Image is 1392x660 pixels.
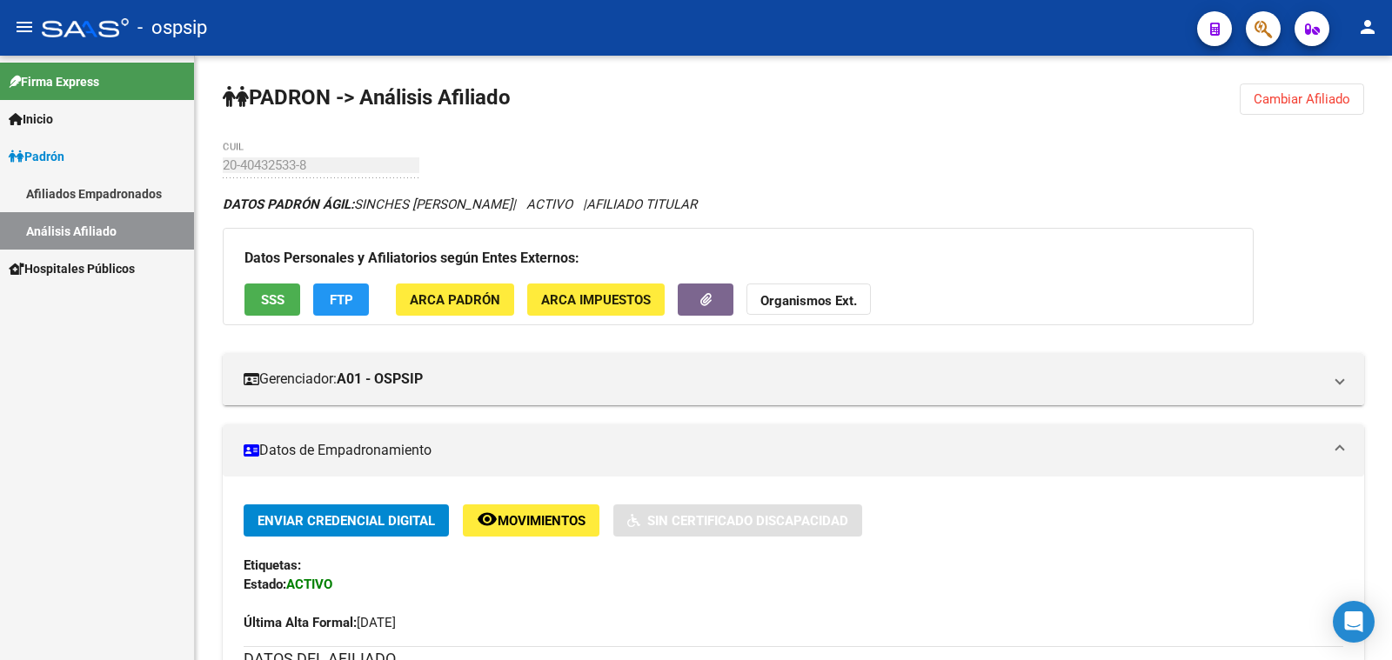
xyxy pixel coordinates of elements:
[337,370,423,389] strong: A01 - OSPSIP
[223,197,697,212] i: | ACTIVO |
[244,557,301,573] strong: Etiquetas:
[244,283,300,316] button: SSS
[244,441,1322,460] mat-panel-title: Datos de Empadronamiento
[760,293,857,309] strong: Organismos Ext.
[244,577,286,592] strong: Estado:
[541,292,651,308] span: ARCA Impuestos
[244,370,1322,389] mat-panel-title: Gerenciador:
[647,513,848,529] span: Sin Certificado Discapacidad
[14,17,35,37] mat-icon: menu
[498,513,586,529] span: Movimientos
[261,292,284,308] span: SSS
[137,9,207,47] span: - ospsip
[1254,91,1350,107] span: Cambiar Afiliado
[1333,601,1375,643] div: Open Intercom Messenger
[223,197,354,212] strong: DATOS PADRÓN ÁGIL:
[586,197,697,212] span: AFILIADO TITULAR
[9,259,135,278] span: Hospitales Públicos
[330,292,353,308] span: FTP
[396,283,514,316] button: ARCA Padrón
[244,615,357,630] strong: Última Alta Formal:
[223,353,1364,405] mat-expansion-panel-header: Gerenciador:A01 - OSPSIP
[244,615,396,630] span: [DATE]
[9,147,64,166] span: Padrón
[613,504,862,537] button: Sin Certificado Discapacidad
[244,246,1232,270] h3: Datos Personales y Afiliatorios según Entes Externos:
[9,72,99,91] span: Firma Express
[223,424,1364,477] mat-expansion-panel-header: Datos de Empadronamiento
[313,283,369,316] button: FTP
[244,504,449,537] button: Enviar Credencial Digital
[527,283,665,316] button: ARCA Impuestos
[410,292,500,308] span: ARCA Padrón
[1240,83,1364,115] button: Cambiar Afiliado
[463,504,599,537] button: Movimientos
[746,283,871,316] button: Organismos Ext.
[258,513,435,529] span: Enviar Credencial Digital
[1357,17,1378,37] mat-icon: person
[9,110,53,129] span: Inicio
[286,577,332,592] strong: ACTIVO
[477,509,498,530] mat-icon: remove_red_eye
[223,85,511,110] strong: PADRON -> Análisis Afiliado
[223,197,512,212] span: SINCHES [PERSON_NAME]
